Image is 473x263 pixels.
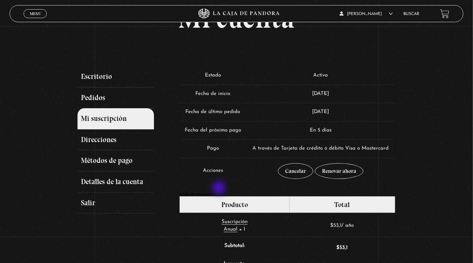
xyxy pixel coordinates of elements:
td: Fecha de inicio [180,85,246,103]
h1: Mi cuenta [78,5,395,32]
a: Suscripción Anual [222,219,248,233]
a: Escritorio [78,66,154,87]
span: Menu [30,12,41,16]
td: / año [290,213,395,239]
a: Métodos de pago [78,150,154,171]
td: [DATE] [246,85,395,103]
nav: Páginas de cuenta [78,66,173,213]
span: $ [331,223,334,228]
span: Cerrar [27,17,43,22]
strong: × 1 [239,227,245,232]
span: A través de Tarjeta de crédito ó débito Visa o Mastercard [252,146,389,151]
span: [PERSON_NAME] [340,12,393,16]
span: $ [337,245,340,250]
th: Total [290,196,395,213]
a: Salir [78,193,154,214]
td: Fecha del próximo pago [180,121,246,140]
td: Estado [180,67,246,85]
span: Suscripción [222,219,248,224]
span: 53,1 [331,223,342,228]
span: 53,1 [337,245,348,250]
td: [DATE] [246,103,395,121]
a: View your shopping cart [440,9,449,18]
h2: Totales de suscripciones [179,193,395,196]
a: Buscar [404,12,420,16]
td: Pago [180,139,246,158]
a: Mi suscripción [78,108,154,129]
td: Fecha de último pedido [180,103,246,121]
a: Cancelar [278,163,313,179]
td: Acciones [180,158,246,184]
td: Activa [246,67,395,85]
th: Producto [180,196,290,213]
th: Subtotal: [180,239,290,257]
a: Pedidos [78,87,154,109]
a: Direcciones [78,129,154,151]
td: En 5 días [246,121,395,140]
a: Detalles de la cuenta [78,171,154,193]
a: Renovar ahora [315,163,363,179]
